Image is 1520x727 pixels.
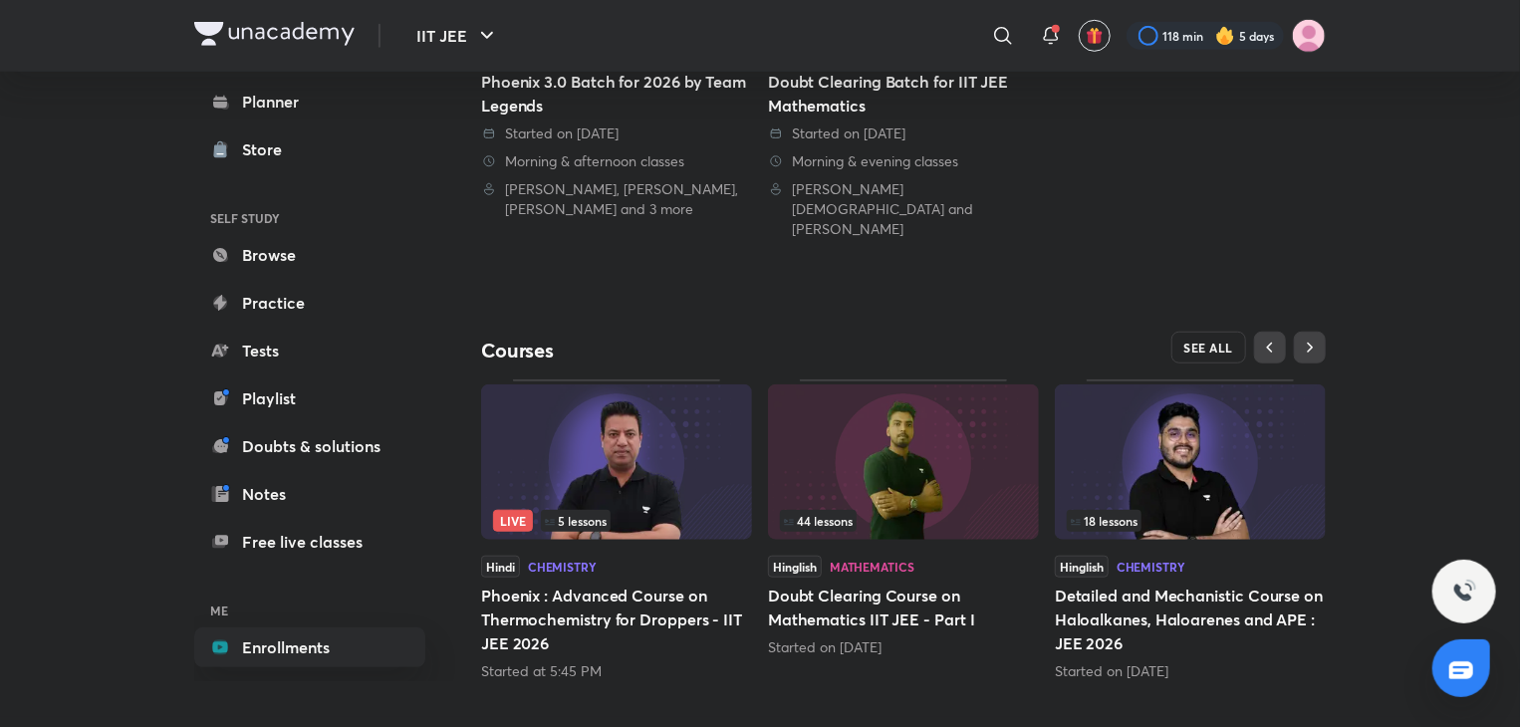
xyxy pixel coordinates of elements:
[194,22,355,51] a: Company Logo
[194,627,425,667] a: Enrollments
[830,561,914,573] div: Mathematics
[768,70,1039,118] div: Doubt Clearing Batch for IIT JEE Mathematics
[242,137,294,161] div: Store
[1086,27,1104,45] img: avatar
[784,515,853,527] span: 44 lessons
[194,129,425,169] a: Store
[493,510,533,532] span: Live
[1079,20,1111,52] button: avatar
[768,123,1039,143] div: Started on 23 Sept 2023
[194,235,425,275] a: Browse
[481,70,752,118] div: Phoenix 3.0 Batch for 2026 by Team Legends
[768,637,1039,657] div: Started on Oct 2
[194,331,425,370] a: Tests
[1067,510,1314,532] div: infocontainer
[1055,384,1326,540] img: Thumbnail
[493,510,740,532] div: infosection
[493,510,740,532] div: left
[1117,561,1185,573] div: Chemistry
[481,151,752,171] div: Morning & afternoon classes
[481,179,752,219] div: Vineet Loomba, Brijesh Jindal, Pankaj Singh and 3 more
[481,338,903,363] h4: Courses
[194,82,425,121] a: Planner
[545,515,607,527] span: 5 lessons
[194,201,425,235] h6: SELF STUDY
[528,561,597,573] div: Chemistry
[768,584,1039,631] h5: Doubt Clearing Course on Mathematics IIT JEE - Part I
[1055,556,1109,578] span: Hinglish
[1292,19,1326,53] img: Adah Patil Patil
[194,22,355,46] img: Company Logo
[1215,26,1235,46] img: streak
[194,675,425,715] a: Saved
[194,426,425,466] a: Doubts & solutions
[481,379,752,680] div: Phoenix : Advanced Course on Thermochemistry for Droppers - IIT JEE 2026
[1071,515,1138,527] span: 18 lessons
[1067,510,1314,532] div: infosection
[780,510,1027,532] div: infosection
[1171,332,1247,363] button: SEE ALL
[1067,510,1314,532] div: left
[194,522,425,562] a: Free live classes
[194,283,425,323] a: Practice
[194,474,425,514] a: Notes
[780,510,1027,532] div: left
[768,379,1039,656] div: Doubt Clearing Course on Mathematics IIT JEE - Part I
[1055,584,1326,655] h5: Detailed and Mechanistic Course on Haloalkanes, Haloarenes and APE : JEE 2026
[481,123,752,143] div: Started on 5 May 2025
[481,556,520,578] span: Hindi
[481,584,752,655] h5: Phoenix : Advanced Course on Thermochemistry for Droppers - IIT JEE 2026
[493,510,740,532] div: infocontainer
[768,384,1039,540] img: Thumbnail
[1452,580,1476,604] img: ttu
[481,661,752,681] div: Started at 5:45 PM
[1055,661,1326,681] div: Started on Oct 7
[768,556,822,578] span: Hinglish
[1184,341,1234,355] span: SEE ALL
[194,594,425,627] h6: ME
[404,16,511,56] button: IIT JEE
[780,510,1027,532] div: infocontainer
[768,151,1039,171] div: Morning & evening classes
[481,384,752,540] img: Thumbnail
[194,378,425,418] a: Playlist
[1055,379,1326,680] div: Detailed and Mechanistic Course on Haloalkanes, Haloarenes and APE : JEE 2026
[768,179,1039,239] div: Deepak Jain and Abhishek Sahu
